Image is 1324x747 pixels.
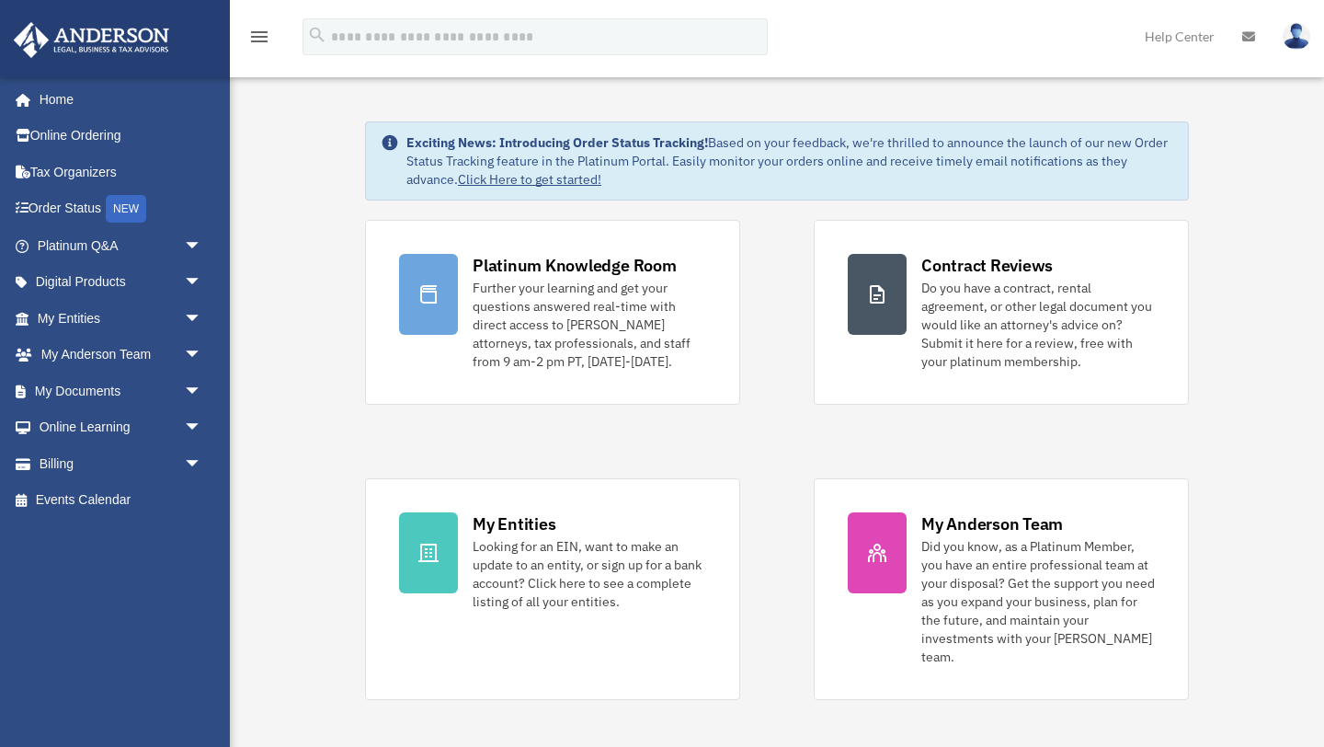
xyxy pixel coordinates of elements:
span: arrow_drop_down [184,409,221,447]
a: My Anderson Team Did you know, as a Platinum Member, you have an entire professional team at your... [814,478,1189,700]
a: My Anderson Teamarrow_drop_down [13,337,230,373]
a: menu [248,32,270,48]
a: Online Learningarrow_drop_down [13,409,230,446]
a: Billingarrow_drop_down [13,445,230,482]
div: My Entities [473,512,555,535]
div: Further your learning and get your questions answered real-time with direct access to [PERSON_NAM... [473,279,706,371]
a: Platinum Q&Aarrow_drop_down [13,227,230,264]
a: My Entities Looking for an EIN, want to make an update to an entity, or sign up for a bank accoun... [365,478,740,700]
a: Tax Organizers [13,154,230,190]
div: Contract Reviews [921,254,1053,277]
strong: Exciting News: Introducing Order Status Tracking! [406,134,708,151]
div: Based on your feedback, we're thrilled to announce the launch of our new Order Status Tracking fe... [406,133,1173,189]
a: Platinum Knowledge Room Further your learning and get your questions answered real-time with dire... [365,220,740,405]
span: arrow_drop_down [184,300,221,338]
img: Anderson Advisors Platinum Portal [8,22,175,58]
a: Order StatusNEW [13,190,230,228]
a: Contract Reviews Do you have a contract, rental agreement, or other legal document you would like... [814,220,1189,405]
a: Events Calendar [13,482,230,519]
div: Platinum Knowledge Room [473,254,677,277]
div: NEW [106,195,146,223]
a: My Documentsarrow_drop_down [13,373,230,409]
div: My Anderson Team [921,512,1063,535]
i: menu [248,26,270,48]
i: search [307,25,327,45]
a: Online Ordering [13,118,230,155]
img: User Pic [1283,23,1310,50]
span: arrow_drop_down [184,373,221,410]
span: arrow_drop_down [184,264,221,302]
a: Click Here to get started! [458,171,601,188]
a: Home [13,81,221,118]
span: arrow_drop_down [184,445,221,483]
div: Do you have a contract, rental agreement, or other legal document you would like an attorney's ad... [921,279,1155,371]
div: Looking for an EIN, want to make an update to an entity, or sign up for a bank account? Click her... [473,537,706,611]
span: arrow_drop_down [184,227,221,265]
a: My Entitiesarrow_drop_down [13,300,230,337]
a: Digital Productsarrow_drop_down [13,264,230,301]
div: Did you know, as a Platinum Member, you have an entire professional team at your disposal? Get th... [921,537,1155,666]
span: arrow_drop_down [184,337,221,374]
